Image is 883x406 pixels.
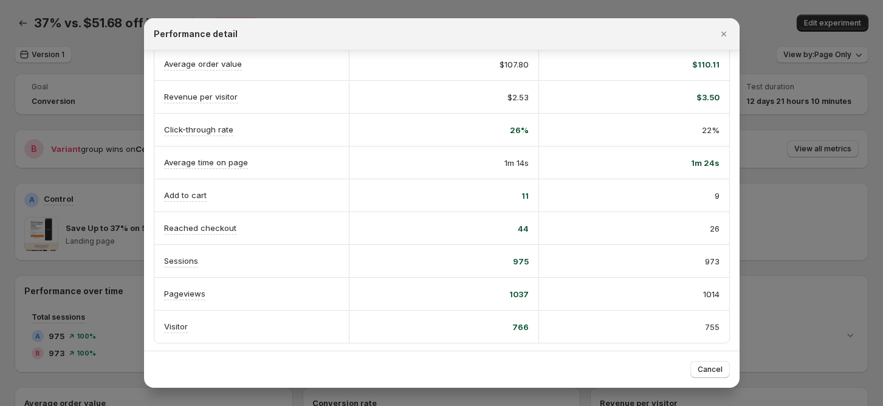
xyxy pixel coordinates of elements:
span: 973 [705,255,720,267]
p: Revenue per visitor [164,91,238,103]
span: 9 [715,190,720,202]
p: Reached checkout [164,222,236,234]
span: 1037 [509,288,529,300]
span: 1m 14s [504,157,529,169]
span: 44 [518,222,529,235]
button: Cancel [690,361,730,378]
p: Visitor [164,320,188,332]
span: 22% [702,124,720,136]
p: Pageviews [164,287,205,300]
span: Cancel [698,365,723,374]
span: $3.50 [696,91,720,103]
span: 26 [710,222,720,235]
span: $107.80 [500,58,529,71]
span: 975 [513,255,529,267]
p: Click-through rate [164,123,233,136]
span: 755 [705,321,720,333]
p: Add to cart [164,189,207,201]
span: 1014 [703,288,720,300]
span: 1m 24s [691,157,720,169]
span: 766 [512,321,529,333]
p: Average order value [164,58,242,70]
button: Close [715,26,732,43]
p: Average time on page [164,156,248,168]
h2: Performance detail [154,28,238,40]
span: 26% [510,124,529,136]
span: $2.53 [507,91,529,103]
span: $110.11 [692,58,720,71]
span: 11 [521,190,529,202]
p: Sessions [164,255,198,267]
